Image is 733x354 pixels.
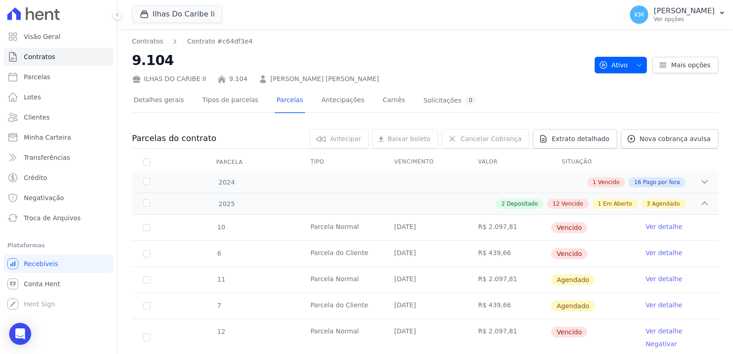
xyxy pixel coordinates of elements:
[4,189,113,207] a: Negativação
[216,250,221,257] span: 6
[533,129,617,148] a: Extrato detalhado
[24,193,64,202] span: Negativação
[645,274,682,283] a: Ver detalhe
[143,334,150,341] input: default
[603,200,632,208] span: Em Aberto
[598,178,619,186] span: Vencido
[187,37,252,46] a: Contrato #c64df3e4
[143,276,150,283] input: default
[143,302,150,310] input: default
[551,248,587,259] span: Vencido
[654,6,715,16] p: [PERSON_NAME]
[465,96,476,105] div: 0
[551,274,595,285] span: Agendado
[551,222,587,233] span: Vencido
[467,215,551,240] td: R$ 2.097,81
[501,200,505,208] span: 2
[645,327,682,336] a: Ver detalhe
[24,72,50,82] span: Parcelas
[24,213,81,223] span: Troca de Arquivos
[300,152,383,172] th: Tipo
[595,57,647,73] button: Ativo
[383,293,467,319] td: [DATE]
[383,267,467,293] td: [DATE]
[551,327,587,338] span: Vencido
[4,108,113,126] a: Clientes
[640,134,711,143] span: Nova cobrança avulsa
[201,89,260,113] a: Tipos de parcelas
[467,241,551,267] td: R$ 439,66
[645,248,682,257] a: Ver detalhe
[652,57,718,73] a: Mais opções
[383,152,467,172] th: Vencimento
[132,5,223,23] button: Ilhas Do Caribe Ii
[132,37,587,46] nav: Breadcrumb
[421,89,478,113] a: Solicitações0
[132,50,587,71] h2: 9.104
[467,267,551,293] td: R$ 2.097,81
[300,215,383,240] td: Parcela Normal
[552,200,559,208] span: 12
[383,241,467,267] td: [DATE]
[9,323,31,345] div: Open Intercom Messenger
[383,215,467,240] td: [DATE]
[320,89,366,113] a: Antecipações
[551,300,595,311] span: Agendado
[132,74,206,84] div: ILHAS DO CARIBE II
[143,224,150,231] input: default
[300,241,383,267] td: Parcela do Cliente
[216,328,225,335] span: 12
[132,133,216,144] h3: Parcelas do contrato
[593,178,596,186] span: 1
[216,302,221,309] span: 7
[300,267,383,293] td: Parcela Normal
[671,60,711,70] span: Mais opções
[599,57,628,73] span: Ativo
[645,222,682,231] a: Ver detalhe
[24,133,71,142] span: Minha Carteira
[551,152,635,172] th: Situação
[552,134,609,143] span: Extrato detalhado
[647,200,651,208] span: 3
[205,153,254,171] div: Parcela
[621,129,718,148] a: Nova cobrança avulsa
[4,68,113,86] a: Parcelas
[623,2,733,27] button: KM [PERSON_NAME] Ver opções
[381,89,407,113] a: Carnês
[4,255,113,273] a: Recebíveis
[216,223,225,231] span: 10
[467,293,551,319] td: R$ 439,66
[24,259,58,268] span: Recebíveis
[275,89,305,113] a: Parcelas
[4,148,113,167] a: Transferências
[467,152,551,172] th: Valor
[634,178,641,186] span: 16
[7,240,109,251] div: Plataformas
[132,89,186,113] a: Detalhes gerais
[4,88,113,106] a: Lotes
[132,37,163,46] a: Contratos
[652,200,680,208] span: Agendado
[645,300,682,310] a: Ver detalhe
[132,37,252,46] nav: Breadcrumb
[598,200,602,208] span: 1
[4,128,113,147] a: Minha Carteira
[24,32,60,41] span: Visão Geral
[216,276,225,283] span: 11
[423,96,476,105] div: Solicitações
[4,27,113,46] a: Visão Geral
[4,169,113,187] a: Crédito
[645,340,677,348] a: Negativar
[4,275,113,293] a: Conta Hent
[24,279,60,289] span: Conta Hent
[143,250,150,257] input: default
[24,93,41,102] span: Lotes
[24,173,47,182] span: Crédito
[24,113,49,122] span: Clientes
[300,293,383,319] td: Parcela do Cliente
[4,209,113,227] a: Troca de Arquivos
[643,178,680,186] span: Pago por fora
[562,200,583,208] span: Vencido
[270,74,379,84] a: [PERSON_NAME] [PERSON_NAME]
[4,48,113,66] a: Contratos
